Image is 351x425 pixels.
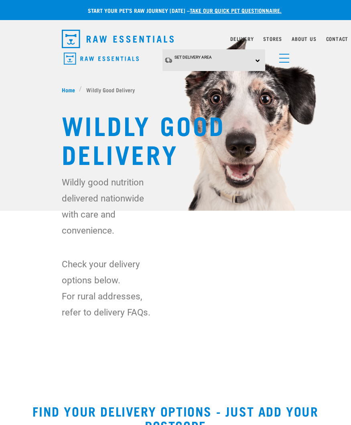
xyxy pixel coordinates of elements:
[55,26,296,51] nav: dropdown navigation
[62,174,153,238] p: Wildly good nutrition delivered nationwide with care and convenience.
[62,85,79,94] a: Home
[64,53,139,65] img: Raw Essentials Logo
[62,110,290,168] h1: Wildly Good Delivery
[62,85,290,94] nav: breadcrumbs
[263,37,282,40] a: Stores
[62,85,75,94] span: Home
[326,37,349,40] a: Contact
[174,55,212,59] span: Set Delivery Area
[230,37,254,40] a: Delivery
[62,256,153,320] p: Check your delivery options below. For rural addresses, refer to delivery FAQs.
[164,57,172,63] img: van-moving.png
[292,37,316,40] a: About Us
[275,49,290,63] a: menu
[62,30,174,48] img: Raw Essentials Logo
[190,9,282,12] a: take our quick pet questionnaire.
